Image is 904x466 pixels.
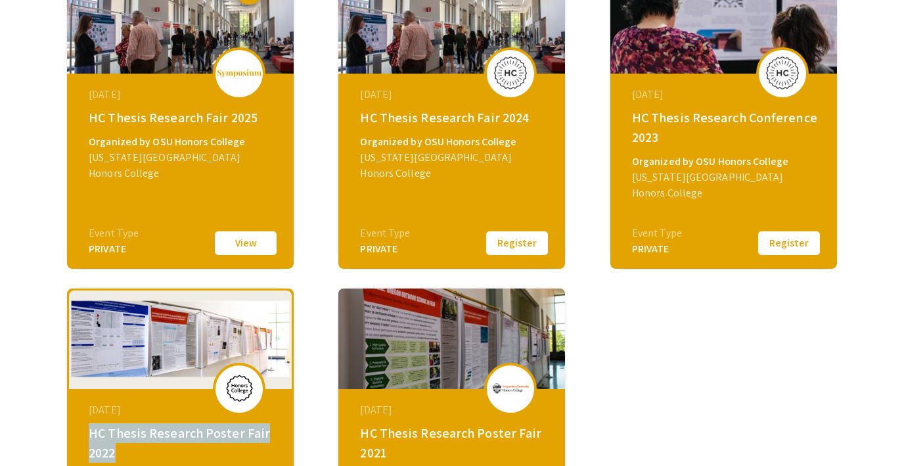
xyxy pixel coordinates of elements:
[763,57,802,89] img: hc-thesis-research-conference-2023_eventLogo_a967bc_.jpg
[67,289,294,389] img: hc-thesis-fair-2022_eventCoverPhoto_bb5abb__thumb.png
[360,150,547,181] div: [US_STATE][GEOGRAPHIC_DATA] Honors College
[491,383,530,395] img: hc-thesis-research-poster-fair-2021_eventLogo_61367d_.png
[360,423,547,463] div: HC Thesis Research Poster Fair 2021
[10,407,56,456] iframe: Chat
[360,225,410,241] div: Event Type
[360,87,547,103] div: [DATE]
[756,229,822,257] button: Register
[216,69,262,78] img: logo_v2.png
[219,372,259,405] img: hc-thesis-fair-2022_eventLogo_d7fd97_.png
[360,134,547,150] div: Organized by OSU Honors College
[89,108,275,128] div: HC Thesis Research Fair 2025
[632,225,682,241] div: Event Type
[89,241,139,257] div: PRIVATE
[338,289,565,389] img: hc-thesis-research-poster-fair-2021_eventCoverPhoto_c5748a__thumb.jpg
[632,87,819,103] div: [DATE]
[632,241,682,257] div: PRIVATE
[89,150,275,181] div: [US_STATE][GEOGRAPHIC_DATA] Honors College
[632,154,819,170] div: Organized by OSU Honors College
[491,57,530,89] img: hc-thesis-research-fair-2024_eventLogo_c6927e_.jpg
[484,229,550,257] button: Register
[213,229,279,257] button: View
[89,134,275,150] div: Organized by OSU Honors College
[360,241,410,257] div: PRIVATE
[360,402,547,418] div: [DATE]
[89,225,139,241] div: Event Type
[89,423,275,463] div: HC Thesis Research Poster Fair 2022
[632,108,819,147] div: HC Thesis Research Conference 2023
[89,87,275,103] div: [DATE]
[632,170,819,201] div: [US_STATE][GEOGRAPHIC_DATA] Honors College
[89,402,275,418] div: [DATE]
[360,108,547,128] div: HC Thesis Research Fair 2024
